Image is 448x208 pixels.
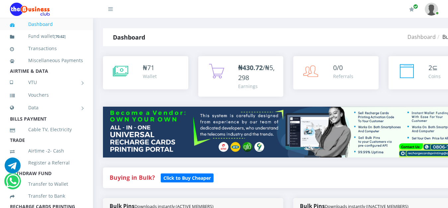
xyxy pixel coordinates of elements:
[10,53,83,68] a: Miscellaneous Payments
[238,63,263,72] b: ₦430.72
[10,74,83,91] a: VTU
[198,56,284,97] a: ₦430.72/₦5,298 Earnings
[10,176,83,192] a: Transfer to Wallet
[6,178,20,189] a: Chat for support
[163,175,211,181] b: Click to Buy Cheaper
[238,83,277,90] div: Earnings
[10,3,50,16] img: Logo
[147,63,154,72] span: 71
[10,17,83,32] a: Dashboard
[407,33,436,41] a: Dashboard
[333,73,353,80] div: Referrals
[54,34,66,39] small: [ ]
[238,63,275,82] span: /₦5,298
[143,73,157,80] div: Wallet
[10,188,83,204] a: Transfer to Bank
[428,63,432,72] span: 2
[103,56,188,89] a: ₦71 Wallet
[10,99,83,116] a: Data
[113,33,145,41] strong: Dashboard
[161,173,214,181] a: Click to Buy Cheaper
[110,173,155,181] strong: Buying in Bulk?
[428,73,441,80] div: Coins
[10,155,83,170] a: Register a Referral
[428,63,441,73] div: ⊆
[333,63,343,72] span: 0/0
[10,143,83,158] a: Airtime -2- Cash
[143,63,157,73] div: ₦
[293,56,379,89] a: 0/0 Referrals
[10,29,83,44] a: Fund wallet[70.62]
[413,4,418,9] span: Renew/Upgrade Subscription
[5,162,21,173] a: Chat for support
[409,7,414,12] i: Renew/Upgrade Subscription
[55,34,64,39] b: 70.62
[10,87,83,103] a: Vouchers
[10,41,83,56] a: Transactions
[425,3,438,16] img: User
[10,122,83,137] a: Cable TV, Electricity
